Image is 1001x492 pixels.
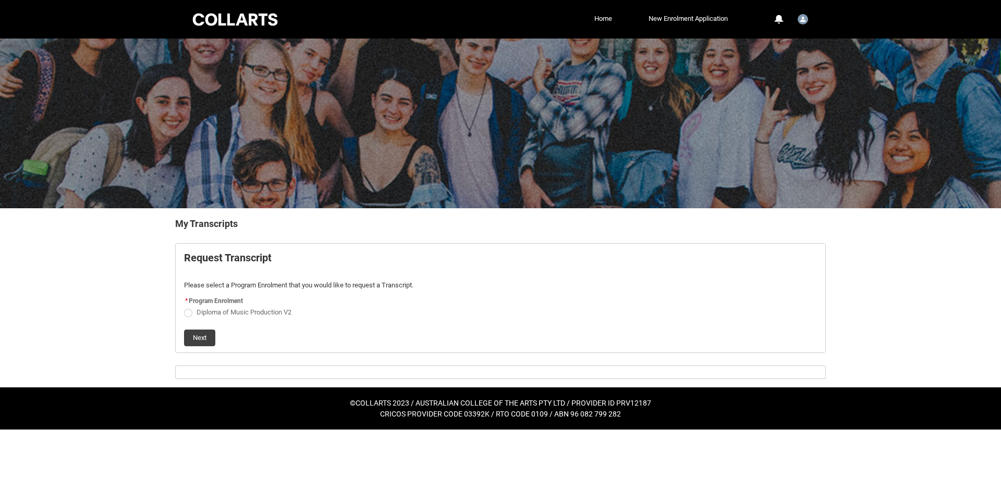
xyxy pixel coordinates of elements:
button: User Profile Student.wsimpso.20252979 [795,10,811,27]
img: Student.wsimpso.20252979 [798,14,808,24]
b: My Transcripts [175,218,238,229]
span: Program Enrolment [189,297,243,305]
p: Please select a Program Enrolment that you would like to request a Transcript. [184,280,817,291]
span: Diploma of Music Production V2 [197,308,291,316]
a: New Enrolment Application [646,11,730,27]
a: Home [592,11,615,27]
b: Request Transcript [184,251,272,264]
article: Request_Student_Transcript flow [175,243,826,353]
abbr: required [185,297,188,305]
button: Next [184,330,215,346]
